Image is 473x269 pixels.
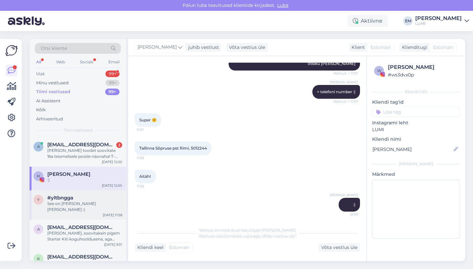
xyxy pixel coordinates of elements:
span: Estonian [433,44,453,51]
div: Email [107,58,121,66]
span: annikaparts@gmail.com [47,142,116,148]
div: 99+ [105,80,120,86]
div: juhib vestlust [186,44,219,51]
div: Võta vestlus üle [226,43,268,52]
div: [DATE] 11:58 [103,213,122,217]
input: Lisa nimi [372,146,452,153]
div: [PERSON_NAME] [415,16,462,21]
div: 99+ [105,89,120,95]
input: Lisa tag [372,107,460,117]
span: Vestluse ülevõtmiseks vajutage [199,234,296,238]
span: [PERSON_NAME] [330,193,358,197]
span: Estonian [169,244,189,251]
div: [DATE] 12:05 [102,183,122,188]
span: Nähtud ✓ 11:57 [333,99,358,104]
span: w [377,68,381,73]
div: # ws3dvx0p [388,71,458,78]
div: Minu vestlused [36,80,69,86]
img: Askly Logo [5,44,18,57]
div: Kliendi keel [135,244,164,251]
span: Heli Mäesepp [47,171,90,177]
span: Nähtud ✓ 11:57 [333,71,358,76]
span: 12:05 [333,212,358,217]
span: 11:57 [137,127,161,132]
p: Kliendi nimi [372,136,460,143]
p: Kliendi tag'id [372,99,460,106]
div: Klient [349,44,365,51]
div: 2 [116,142,122,148]
span: Aitäh! [139,174,151,179]
span: k [37,256,40,261]
span: [PERSON_NAME] [330,80,358,85]
div: Web [55,58,66,66]
div: [PERSON_NAME] toodet soovitate 16a teismelisele poisile näonahal T-tsoonis ummistunud pooride, ko... [47,148,122,159]
div: LUMI [415,21,462,26]
div: Uus [36,71,44,77]
div: 99+ [105,71,120,77]
div: :) [47,177,122,183]
span: a [37,227,40,232]
div: [DATE] 12:20 [102,159,122,164]
span: + telefoni number :) [317,89,355,94]
span: [PERSON_NAME] [138,44,177,51]
div: Socials [79,58,95,66]
div: [PERSON_NAME] [388,63,458,71]
span: a [37,144,40,149]
div: All [35,58,42,66]
span: Super 🤗 [139,117,157,122]
div: Kõik [36,107,46,113]
p: Instagrami leht [372,119,460,126]
span: Otsi kliente [41,45,67,52]
p: Märkmed [372,171,460,178]
span: H [37,174,40,178]
span: kristiina.vaardt@gmail.com [47,254,116,260]
div: Kliendi info [372,89,460,95]
span: Luba [275,2,290,8]
p: LUMI [372,126,460,133]
div: [PERSON_NAME] [372,161,460,167]
div: Aktiivne [348,15,388,27]
div: Võta vestlus üle [319,243,360,252]
span: y [37,197,40,202]
span: 11:58 [137,184,161,189]
span: Tiimi vestlused [63,127,93,133]
span: Estonian [371,44,391,51]
span: #yltbngga [47,195,73,201]
span: Tallinna Sõpruse pst Rimi, 5012244 [139,146,207,151]
span: annikaremmelgas8@gmail.com [47,224,116,230]
span: :) [353,202,355,207]
div: AI Assistent [36,98,60,104]
div: EM [403,16,413,26]
span: Vestlus on määratud kasutajale [PERSON_NAME] [199,228,296,233]
div: [DATE] 9:51 [104,242,122,247]
div: Arhiveeritud [36,116,63,122]
div: [PERSON_NAME], soovitaksin pigem Starter Kiti koguhooldusena, aga rosaatseale teeb kindlasti head... [47,230,122,242]
div: Tiimi vestlused [36,89,70,95]
a: [PERSON_NAME]LUMI [415,16,469,26]
div: Klienditugi [399,44,427,51]
div: See on [PERSON_NAME] [PERSON_NAME] :) [47,201,122,213]
span: 11:58 [137,155,161,160]
i: „Võtke vestlus üle” [260,234,296,238]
